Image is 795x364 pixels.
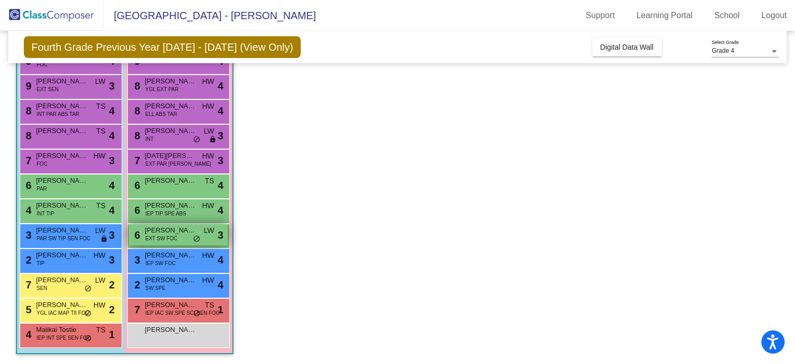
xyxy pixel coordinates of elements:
[218,128,224,143] span: 3
[132,155,140,166] span: 7
[218,202,224,218] span: 4
[145,85,179,93] span: YGL EXT PAR
[218,227,224,243] span: 3
[95,225,106,236] span: LW
[145,300,197,310] span: [PERSON_NAME]
[132,279,140,290] span: 2
[23,279,32,290] span: 7
[23,105,32,117] span: 8
[132,205,140,216] span: 6
[145,135,154,143] span: INT
[109,277,115,293] span: 2
[109,327,115,342] span: 1
[95,275,106,286] span: LW
[145,325,197,335] span: [PERSON_NAME]
[23,80,32,92] span: 9
[202,101,214,112] span: HW
[100,235,108,243] span: lock
[218,153,224,168] span: 3
[132,229,140,241] span: 6
[145,200,197,211] span: [PERSON_NAME]
[93,250,105,261] span: HW
[193,235,200,243] span: do_not_disturb_alt
[218,178,224,193] span: 4
[145,309,220,317] span: IEP IAC SW SPE SCI SEN FOC
[145,259,176,267] span: IEP SW FOC
[109,227,115,243] span: 3
[37,160,48,168] span: FOC
[37,85,59,93] span: EXT SEN
[23,205,32,216] span: 4
[712,47,734,54] span: Grade 4
[600,43,654,51] span: Digital Data Wall
[145,76,197,86] span: [PERSON_NAME]
[36,101,88,111] span: [PERSON_NAME]
[36,200,88,211] span: [PERSON_NAME]
[96,126,106,137] span: TS
[109,252,115,268] span: 3
[145,160,211,168] span: EXT PAR [PERSON_NAME]
[145,275,197,285] span: [PERSON_NAME]
[37,259,45,267] span: TIP
[218,252,224,268] span: 4
[145,225,197,236] span: [PERSON_NAME]
[145,151,197,161] span: [DATE][PERSON_NAME]
[753,7,795,24] a: Logout
[193,310,200,318] span: do_not_disturb_alt
[132,254,140,266] span: 3
[109,128,115,143] span: 4
[37,210,54,217] span: INT TIP
[93,300,105,311] span: HW
[84,285,92,293] span: do_not_disturb_alt
[628,7,701,24] a: Learning Portal
[95,76,106,87] span: LW
[23,254,32,266] span: 2
[109,178,115,193] span: 4
[578,7,623,24] a: Support
[96,325,106,336] span: TS
[132,180,140,191] span: 6
[202,275,214,286] span: HW
[36,76,88,86] span: [PERSON_NAME]
[96,200,106,211] span: TS
[37,284,48,292] span: SEN
[37,110,80,118] span: INT PAR ABS TAR
[37,235,91,242] span: PAR SW TIP SEN FOC
[36,275,88,285] span: [PERSON_NAME]
[202,200,214,211] span: HW
[109,103,115,119] span: 4
[93,151,105,162] span: HW
[36,325,88,335] span: Malikai Tostie
[24,36,301,58] span: Fourth Grade Previous Year [DATE] - [DATE] (View Only)
[109,78,115,94] span: 3
[145,250,197,260] span: [PERSON_NAME]
[37,185,47,193] span: PAR
[23,304,32,315] span: 5
[23,229,32,241] span: 3
[145,210,186,217] span: IEP TIP SPE ABS
[145,126,197,136] span: [PERSON_NAME]
[104,7,316,24] span: [GEOGRAPHIC_DATA] - [PERSON_NAME]
[36,126,88,136] span: [PERSON_NAME]
[37,61,48,68] span: FOC
[202,250,214,261] span: HW
[145,176,197,186] span: [PERSON_NAME]
[132,304,140,315] span: 7
[218,277,224,293] span: 4
[132,130,140,141] span: 8
[145,284,166,292] span: SW SPE
[23,130,32,141] span: 8
[145,110,178,118] span: ELL ABS TAR
[109,202,115,218] span: 4
[592,38,662,56] button: Digital Data Wall
[36,151,88,161] span: [PERSON_NAME]
[202,151,214,162] span: HW
[218,78,224,94] span: 4
[96,101,106,112] span: TS
[37,309,90,317] span: YGL IAC MAP TII FOC
[205,300,214,311] span: TS
[205,176,214,186] span: TS
[204,126,214,137] span: LW
[145,101,197,111] span: [PERSON_NAME]
[218,103,224,119] span: 4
